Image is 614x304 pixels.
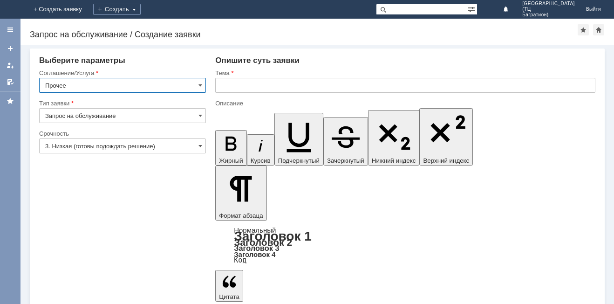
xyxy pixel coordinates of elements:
[234,237,292,248] a: Заголовок 2
[3,41,18,56] a: Создать заявку
[522,12,575,18] span: Багратион)
[30,30,578,39] div: Запрос на обслуживание / Создание заявки
[578,24,589,35] div: Добавить в избранное
[39,131,204,137] div: Срочность
[215,56,300,65] span: Опишите суть заявки
[234,250,275,258] a: Заголовок 4
[247,134,274,166] button: Курсив
[372,157,416,164] span: Нижний индекс
[234,256,246,264] a: Код
[274,113,323,166] button: Подчеркнутый
[234,229,312,243] a: Заголовок 1
[219,212,263,219] span: Формат абзаца
[215,100,594,106] div: Описание
[522,7,575,12] span: (ТЦ
[522,1,575,7] span: [GEOGRAPHIC_DATA]
[327,157,364,164] span: Зачеркнутый
[3,58,18,73] a: Мои заявки
[234,244,279,252] a: Заголовок 3
[215,227,595,263] div: Формат абзаца
[39,56,125,65] span: Выберите параметры
[39,100,204,106] div: Тип заявки
[278,157,320,164] span: Подчеркнутый
[468,4,477,13] span: Расширенный поиск
[93,4,141,15] div: Создать
[593,24,604,35] div: Сделать домашней страницей
[219,293,239,300] span: Цитата
[419,108,473,166] button: Верхний индекс
[215,70,594,76] div: Тема
[423,157,469,164] span: Верхний индекс
[219,157,243,164] span: Жирный
[3,75,18,90] a: Мои согласования
[215,130,247,166] button: Жирный
[251,157,271,164] span: Курсив
[215,270,243,302] button: Цитата
[215,166,266,221] button: Формат абзаца
[39,70,204,76] div: Соглашение/Услуга
[323,117,368,166] button: Зачеркнутый
[234,226,276,234] a: Нормальный
[368,110,420,166] button: Нижний индекс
